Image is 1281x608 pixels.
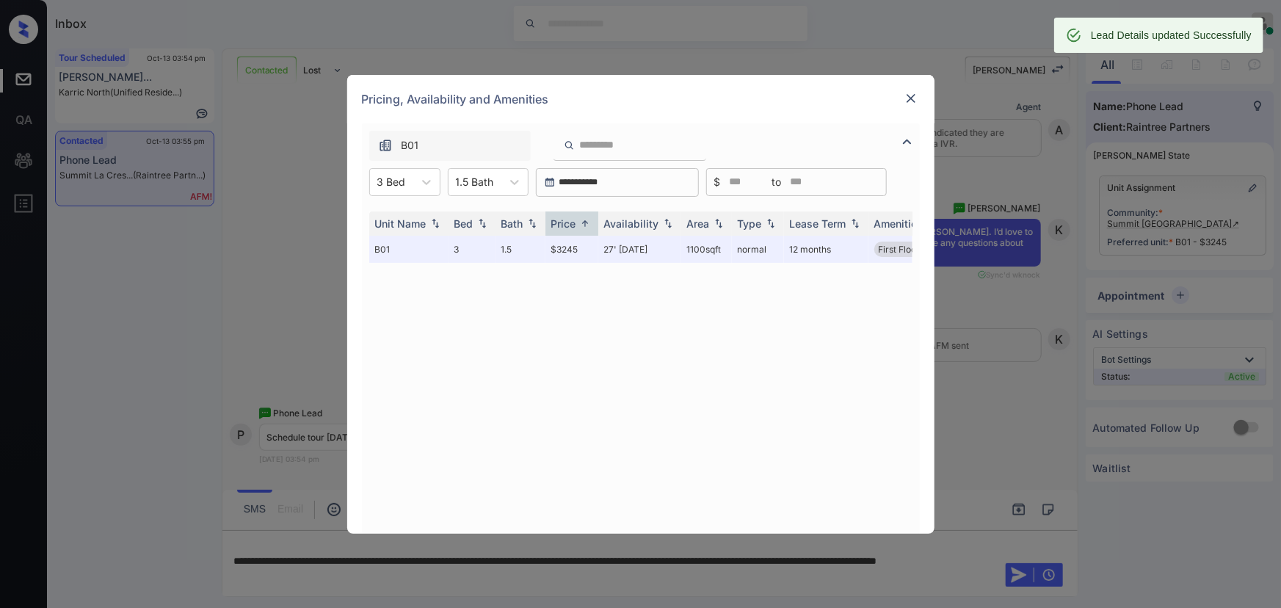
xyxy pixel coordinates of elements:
img: icon-zuma [899,133,916,151]
img: icon-zuma [564,139,575,152]
span: $ [714,174,721,190]
div: Type [738,217,762,230]
img: sorting [525,218,540,228]
div: Lease Term [790,217,846,230]
td: 12 months [784,236,868,263]
td: normal [732,236,784,263]
img: sorting [578,218,592,229]
div: Pricing, Availability and Amenities [347,75,935,123]
span: First Floor [879,244,921,255]
td: 27' [DATE] [598,236,681,263]
img: sorting [763,218,778,228]
span: B01 [402,137,419,153]
div: Price [551,217,576,230]
td: 1.5 [496,236,545,263]
img: sorting [711,218,726,228]
div: Lead Details updated Successfully [1091,22,1252,48]
td: $3245 [545,236,598,263]
div: Amenities [874,217,923,230]
img: sorting [475,218,490,228]
div: Availability [604,217,659,230]
img: sorting [848,218,863,228]
img: close [904,91,918,106]
div: Bath [501,217,523,230]
div: Area [687,217,710,230]
td: B01 [369,236,449,263]
td: 3 [449,236,496,263]
div: Bed [454,217,473,230]
img: sorting [661,218,675,228]
div: Unit Name [375,217,427,230]
img: icon-zuma [378,138,393,153]
span: to [772,174,782,190]
td: 1100 sqft [681,236,732,263]
img: sorting [428,218,443,228]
